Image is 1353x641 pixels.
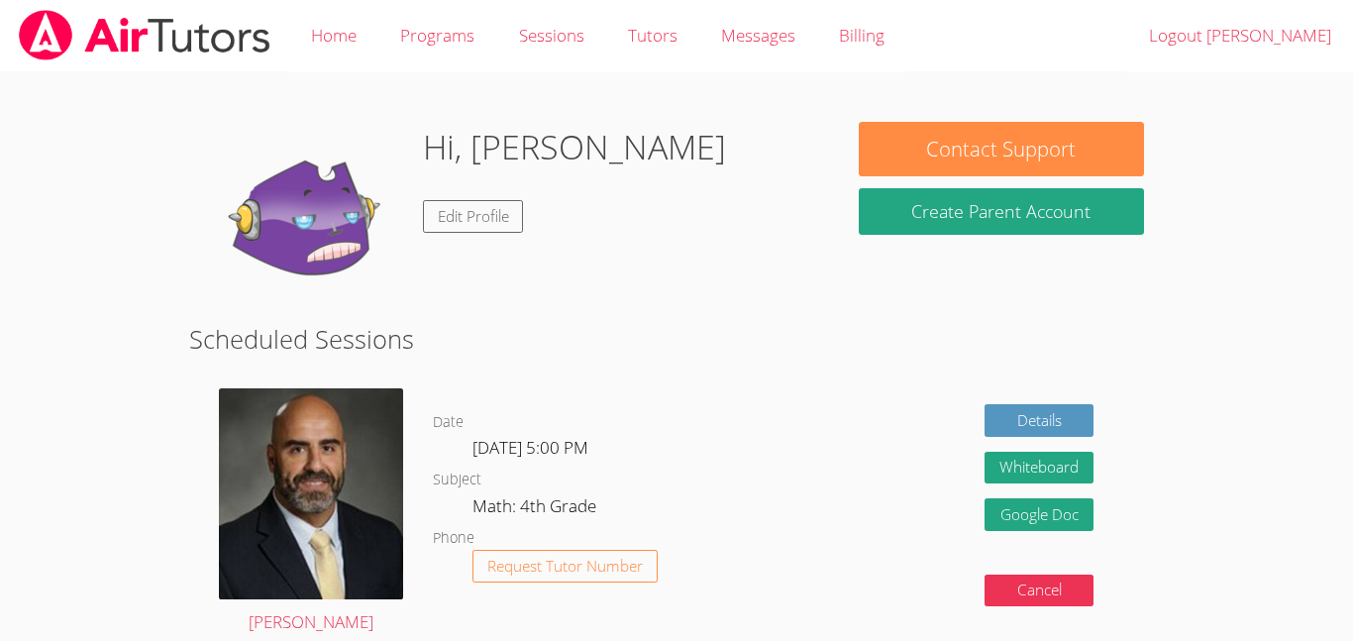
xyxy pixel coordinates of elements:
dt: Phone [433,526,474,551]
a: Google Doc [985,498,1093,531]
dd: Math: 4th Grade [472,492,600,526]
span: Messages [721,24,795,47]
a: Edit Profile [423,200,524,233]
h2: Scheduled Sessions [189,320,1164,358]
a: [PERSON_NAME] [219,388,403,637]
dt: Date [433,410,464,435]
button: Cancel [985,575,1093,607]
h1: Hi, [PERSON_NAME] [423,122,726,172]
button: Request Tutor Number [472,550,658,583]
dt: Subject [433,468,481,492]
a: Details [985,404,1093,437]
span: Request Tutor Number [487,559,643,574]
button: Contact Support [859,122,1144,176]
span: [DATE] 5:00 PM [472,436,588,459]
button: Create Parent Account [859,188,1144,235]
img: avatar.png [219,388,403,599]
button: Whiteboard [985,452,1093,484]
img: airtutors_banner-c4298cdbf04f3fff15de1276eac7730deb9818008684d7c2e4769d2f7ddbe033.png [17,10,272,60]
img: default.png [209,122,407,320]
